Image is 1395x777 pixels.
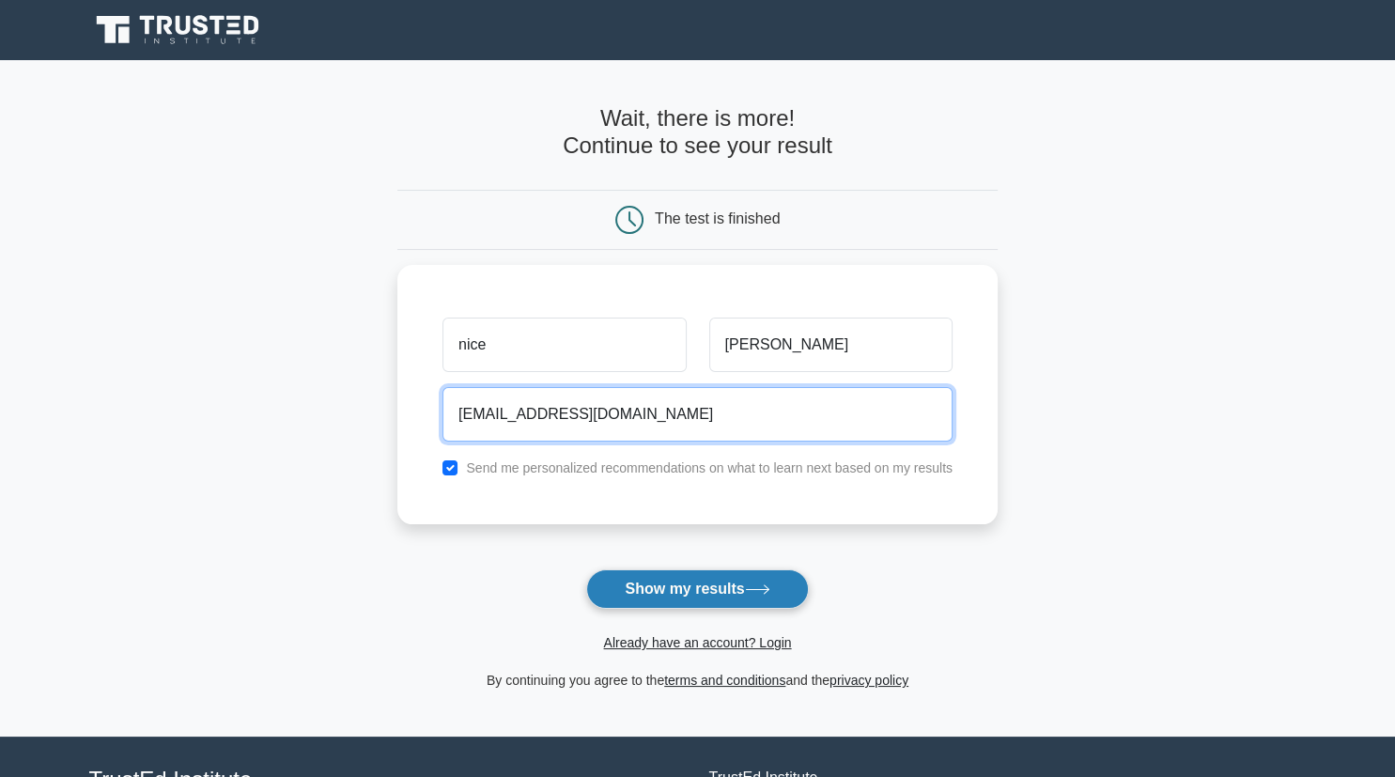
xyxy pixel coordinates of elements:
[709,318,953,372] input: Last name
[655,210,780,226] div: The test is finished
[442,387,953,442] input: Email
[664,673,785,688] a: terms and conditions
[466,460,953,475] label: Send me personalized recommendations on what to learn next based on my results
[386,669,1009,692] div: By continuing you agree to the and the
[603,635,791,650] a: Already have an account? Login
[829,673,908,688] a: privacy policy
[442,318,686,372] input: First name
[397,105,998,160] h4: Wait, there is more! Continue to see your result
[586,569,808,609] button: Show my results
